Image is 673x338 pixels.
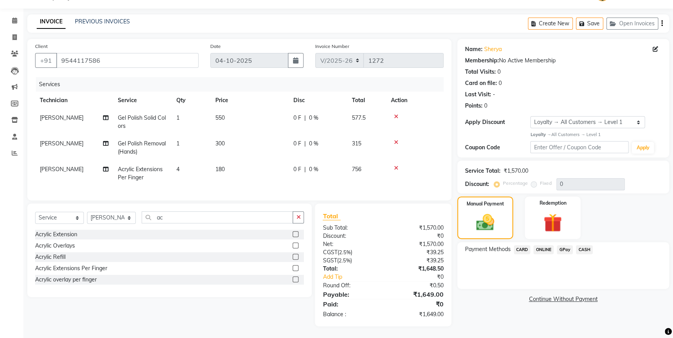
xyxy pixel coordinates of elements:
div: 0 [484,102,487,110]
div: Payable: [317,290,383,299]
a: Continue Without Payment [459,295,668,303]
div: ₹1,570.00 [504,167,528,175]
span: 0 % [309,165,318,173]
span: 0 F [293,114,301,122]
div: ₹1,648.50 [383,265,449,273]
div: Discount: [465,180,489,188]
button: +91 [35,53,57,68]
span: CARD [514,245,531,254]
input: Enter Offer / Coupon Code [530,141,629,153]
span: ONLINE [533,245,554,254]
strong: Loyalty → [530,132,551,137]
th: Technician [35,92,113,109]
button: Save [576,18,603,30]
input: Search by Name/Mobile/Email/Code [56,53,199,68]
div: ₹39.25 [383,248,449,257]
span: [PERSON_NAME] [40,140,83,147]
div: Acrylic Extensions Per Finger [35,264,107,273]
label: Manual Payment [466,200,504,207]
span: [PERSON_NAME] [40,166,83,173]
div: ₹1,570.00 [383,224,449,232]
label: Redemption [539,200,566,207]
div: Acrylic overlay per finger [35,276,97,284]
div: ₹1,570.00 [383,240,449,248]
span: 0 % [309,140,318,148]
span: 550 [215,114,225,121]
label: Date [210,43,221,50]
div: Paid: [317,299,383,309]
th: Price [211,92,289,109]
div: Acrylic Overlays [35,242,75,250]
div: Coupon Code [465,143,531,152]
span: GPay [557,245,573,254]
span: SGST [323,257,337,264]
span: Acrylic Extensions Per Finger [118,166,163,181]
span: CGST [323,249,337,256]
div: Last Visit: [465,90,491,99]
span: Total [323,212,341,220]
div: ₹0.50 [383,281,449,290]
input: Search or Scan [142,211,293,223]
th: Disc [289,92,347,109]
div: Discount: [317,232,383,240]
a: PREVIOUS INVOICES [75,18,130,25]
div: Balance : [317,310,383,319]
a: INVOICE [37,15,66,29]
button: Open Invoices [606,18,658,30]
div: Total: [317,265,383,273]
span: | [304,140,306,148]
div: Card on file: [465,79,497,87]
span: 0 % [309,114,318,122]
span: 0 F [293,165,301,173]
span: CASH [576,245,593,254]
div: ( ) [317,248,383,257]
div: Acrylic Refill [35,253,66,261]
label: Percentage [503,180,528,187]
div: ₹1,649.00 [383,290,449,299]
a: Add Tip [317,273,394,281]
div: Net: [317,240,383,248]
button: Apply [632,142,654,154]
span: | [304,114,306,122]
label: Client [35,43,48,50]
span: 0 F [293,140,301,148]
span: Gel Polish Removal (Hands) [118,140,166,155]
div: Name: [465,45,483,53]
span: 300 [215,140,225,147]
img: _gift.svg [538,211,568,234]
span: 4 [176,166,179,173]
button: Create New [528,18,573,30]
th: Total [347,92,386,109]
span: 315 [352,140,361,147]
span: 180 [215,166,225,173]
div: ₹39.25 [383,257,449,265]
label: Invoice Number [315,43,349,50]
div: Apply Discount [465,118,531,126]
div: ₹0 [383,299,449,309]
div: ₹0 [394,273,449,281]
th: Action [386,92,444,109]
a: Sherya [484,45,502,53]
div: Services [36,77,449,92]
div: Acrylic Extension [35,230,77,239]
span: [PERSON_NAME] [40,114,83,121]
img: _cash.svg [471,212,499,233]
span: 2.5% [338,257,350,264]
div: Points: [465,102,483,110]
div: ( ) [317,257,383,265]
th: Qty [172,92,211,109]
div: All Customers → Level 1 [530,131,661,138]
div: ₹0 [383,232,449,240]
div: - [493,90,495,99]
th: Service [113,92,172,109]
span: 1 [176,140,179,147]
span: 577.5 [352,114,366,121]
div: ₹1,649.00 [383,310,449,319]
div: Service Total: [465,167,501,175]
div: 0 [497,68,501,76]
label: Fixed [540,180,552,187]
span: 1 [176,114,179,121]
div: No Active Membership [465,57,661,65]
div: Sub Total: [317,224,383,232]
div: Total Visits: [465,68,496,76]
